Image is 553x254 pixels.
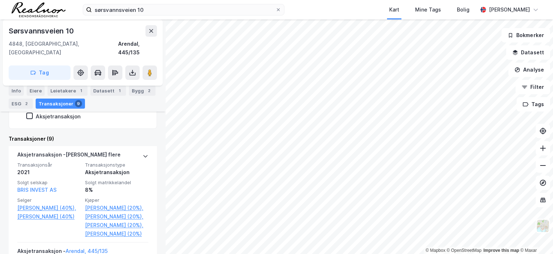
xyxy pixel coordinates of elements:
[9,99,33,109] div: ESG
[447,248,482,253] a: OpenStreetMap
[77,87,85,94] div: 1
[85,197,148,203] span: Kjøper
[17,197,81,203] span: Selger
[508,63,550,77] button: Analyse
[516,80,550,94] button: Filter
[502,28,550,42] button: Bokmerker
[9,40,118,57] div: 4848, [GEOGRAPHIC_DATA], [GEOGRAPHIC_DATA]
[36,113,81,120] div: Aksjetransaksjon
[129,86,156,96] div: Bygg
[12,2,66,17] img: realnor-logo.934646d98de889bb5806.png
[457,5,469,14] div: Bolig
[85,162,148,168] span: Transaksjonstype
[489,5,530,14] div: [PERSON_NAME]
[17,150,121,162] div: Aksjetransaksjon - [PERSON_NAME] flere
[23,100,30,107] div: 2
[66,248,108,254] a: Arendal, 445/135
[17,204,81,212] a: [PERSON_NAME] (40%),
[85,168,148,177] div: Aksjetransaksjon
[85,221,148,230] a: [PERSON_NAME] (20%),
[27,86,45,96] div: Eiere
[85,186,148,194] div: 8%
[85,204,148,212] a: [PERSON_NAME] (20%),
[75,100,82,107] div: 9
[536,219,550,233] img: Z
[17,180,81,186] span: Solgt selskap
[145,87,153,94] div: 2
[517,97,550,112] button: Tags
[426,248,445,253] a: Mapbox
[389,5,399,14] div: Kart
[17,187,57,193] a: BRIS INVEST AS
[85,212,148,221] a: [PERSON_NAME] (20%),
[36,99,85,109] div: Transaksjoner
[9,86,24,96] div: Info
[9,25,75,37] div: Sørsvannsveien 10
[17,162,81,168] span: Transaksjonsår
[9,65,71,80] button: Tag
[506,45,550,60] button: Datasett
[484,248,519,253] a: Improve this map
[17,168,81,177] div: 2021
[17,212,81,221] a: [PERSON_NAME] (40%)
[9,135,157,143] div: Transaksjoner (9)
[116,87,123,94] div: 1
[90,86,126,96] div: Datasett
[517,219,553,254] iframe: Chat Widget
[92,4,275,15] input: Søk på adresse, matrikkel, gårdeiere, leietakere eller personer
[118,40,157,57] div: Arendal, 445/135
[48,86,87,96] div: Leietakere
[85,180,148,186] span: Solgt matrikkelandel
[85,230,148,238] a: [PERSON_NAME] (20%)
[415,5,441,14] div: Mine Tags
[517,219,553,254] div: Kontrollprogram for chat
